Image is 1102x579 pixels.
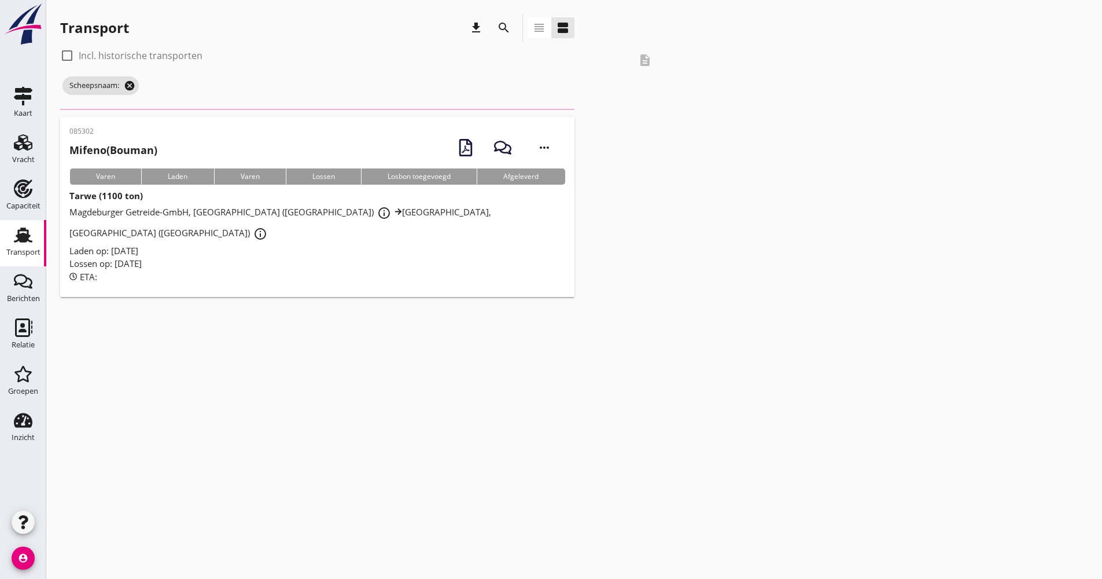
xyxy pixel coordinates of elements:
span: Scheepsnaam: [62,76,139,95]
span: Laden op: [DATE] [69,245,138,256]
span: Lossen op: [DATE] [69,258,142,269]
i: view_agenda [556,21,570,35]
div: Transport [60,19,129,37]
i: info_outline [253,227,267,241]
h2: (Bouman) [69,142,157,158]
div: Varen [69,168,141,185]
div: Transport [6,248,40,256]
i: view_headline [532,21,546,35]
i: cancel [124,80,135,91]
div: Groepen [8,387,38,395]
i: search [497,21,511,35]
span: ETA: [80,271,97,283]
img: logo-small.a267ee39.svg [2,3,44,46]
i: download [469,21,483,35]
div: Losbon toegevoegd [361,168,477,185]
a: 085302Mifeno(Bouman)VarenLadenVarenLossenLosbon toegevoegdAfgeleverdTarwe (1100 ton)Magdeburger G... [60,117,574,297]
div: Laden [141,168,213,185]
strong: Mifeno [69,143,106,157]
div: Kaart [14,109,32,117]
i: more_horiz [528,131,561,164]
div: Vracht [12,156,35,163]
div: Relatie [12,341,35,349]
div: Berichten [7,295,40,302]
span: Magdeburger Getreide-GmbH, [GEOGRAPHIC_DATA] ([GEOGRAPHIC_DATA]) [GEOGRAPHIC_DATA], [GEOGRAPHIC_D... [69,206,491,239]
div: Lossen [286,168,361,185]
strong: Tarwe (1100 ton) [69,190,143,201]
div: Afgeleverd [477,168,565,185]
p: 085302 [69,126,157,137]
label: Incl. historische transporten [79,50,202,61]
div: Capaciteit [6,202,40,210]
i: info_outline [377,206,391,220]
div: Varen [214,168,286,185]
i: account_circle [12,547,35,570]
div: Inzicht [12,434,35,441]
